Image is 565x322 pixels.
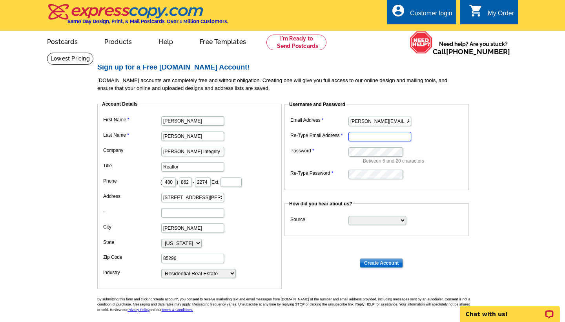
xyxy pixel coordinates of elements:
[290,170,348,177] label: Re-Type Password
[469,4,483,18] i: shopping_cart
[146,32,186,50] a: Help
[290,147,348,154] label: Password
[103,223,160,231] label: City
[488,10,514,21] div: My Order
[97,77,474,92] p: [DOMAIN_NAME] accounts are completely free and without obligation. Creating one will give you ful...
[103,162,160,169] label: Title
[410,10,452,21] div: Customer login
[97,297,474,313] p: By submitting this form and clicking 'create account', you consent to receive marketing text and ...
[103,132,160,139] label: Last Name
[433,48,510,56] span: Call
[103,116,160,123] label: First Name
[92,32,145,50] a: Products
[391,9,452,18] a: account_circle Customer login
[455,297,565,322] iframe: LiveChat chat widget
[290,132,348,139] label: Re-Type Email Address
[103,208,160,215] label: -
[363,157,465,165] p: Between 6 and 20 characters
[288,101,346,108] legend: Username and Password
[101,176,278,188] dd: ( ) - Ext.
[433,40,514,56] span: Need help? Are you stuck?
[288,200,353,207] legend: How did you hear about us?
[47,9,228,24] a: Same Day Design, Print, & Mail Postcards. Over 1 Million Customers.
[290,216,348,223] label: Source
[290,117,348,124] label: Email Address
[103,269,160,276] label: Industry
[103,239,160,246] label: State
[410,31,433,54] img: help
[103,177,160,185] label: Phone
[446,48,510,56] a: [PHONE_NUMBER]
[67,18,228,24] h4: Same Day Design, Print, & Mail Postcards. Over 1 Million Customers.
[103,254,160,261] label: Zip Code
[35,32,90,50] a: Postcards
[103,193,160,200] label: Address
[101,101,139,108] legend: Account Details
[128,308,149,312] a: Privacy Policy
[360,258,403,268] input: Create Account
[103,147,160,154] label: Company
[469,9,514,18] a: shopping_cart My Order
[391,4,405,18] i: account_circle
[187,32,259,50] a: Free Templates
[162,308,193,312] a: Terms & Conditions.
[97,63,474,72] h2: Sign up for a Free [DOMAIN_NAME] Account!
